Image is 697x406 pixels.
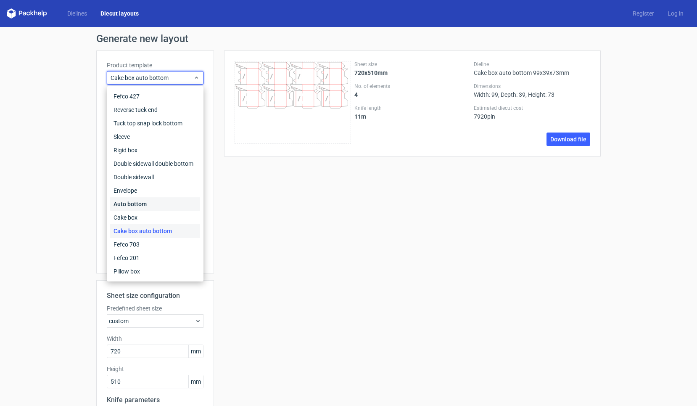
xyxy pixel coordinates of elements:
path: \t [266,91,267,92]
label: Product template [107,61,203,69]
line: \t [236,64,237,66]
div: Rigid box [110,143,200,157]
line: \t [264,64,264,66]
line: \t [237,65,240,66]
path: \t [293,91,294,92]
line: \t [266,71,268,72]
line: \t [286,67,289,69]
line: \t [247,106,248,108]
path: \t [264,88,264,89]
label: No. of elements [354,83,471,90]
line: \t [314,106,320,106]
line: \t [259,67,261,69]
line: \t [296,88,302,90]
line: \t [243,96,244,101]
div: Sleeve [110,130,200,143]
line: \t [298,74,300,79]
line: \t [292,88,296,90]
path: \t [236,88,237,89]
line: \t [341,89,344,91]
path: \t [322,66,323,67]
line: \t [289,69,292,69]
line: \t [315,90,317,92]
line: \t [293,65,296,66]
line: \t [262,69,265,72]
line: \t [325,74,327,79]
label: Dimensions [474,83,590,90]
line: \t [266,79,268,80]
line: \t [293,66,295,67]
path: \t [268,67,269,68]
line: \t [266,73,268,74]
line: \t [259,85,261,88]
strong: 4 [354,91,358,98]
line: \t [259,91,260,93]
line: \t [241,66,247,68]
line: \t [237,66,240,67]
path: \t [296,67,296,68]
line: \t [312,106,314,108]
line: \t [326,74,327,79]
strong: 720x510mm [354,69,388,76]
line: \t [260,70,262,72]
line: \t [265,65,268,66]
line: \t [315,70,317,72]
line: \t [263,64,264,64]
line: \t [341,106,348,106]
line: \t [319,88,323,90]
line: \t [285,106,286,108]
line: \t [317,69,320,69]
line: \t [320,66,322,67]
line: \t [323,88,324,89]
line: \t [321,79,323,80]
line: \t [288,69,290,70]
path: \t [267,66,268,67]
line: \t [315,69,317,70]
line: \t [341,91,343,93]
line: \t [345,90,348,94]
line: \t [291,87,292,88]
line: \t [289,90,292,91]
line: \t [270,96,272,101]
path: \t [238,91,239,92]
line: \t [296,88,296,89]
line: \t [345,69,348,72]
line: \t [260,90,262,92]
line: \t [238,71,240,72]
line: \t [330,106,330,108]
line: \t [236,87,237,88]
line: \t [265,88,267,89]
div: Tuck top snap lock bottom [110,117,200,130]
line: \t [293,79,296,80]
line: \t [257,106,259,108]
